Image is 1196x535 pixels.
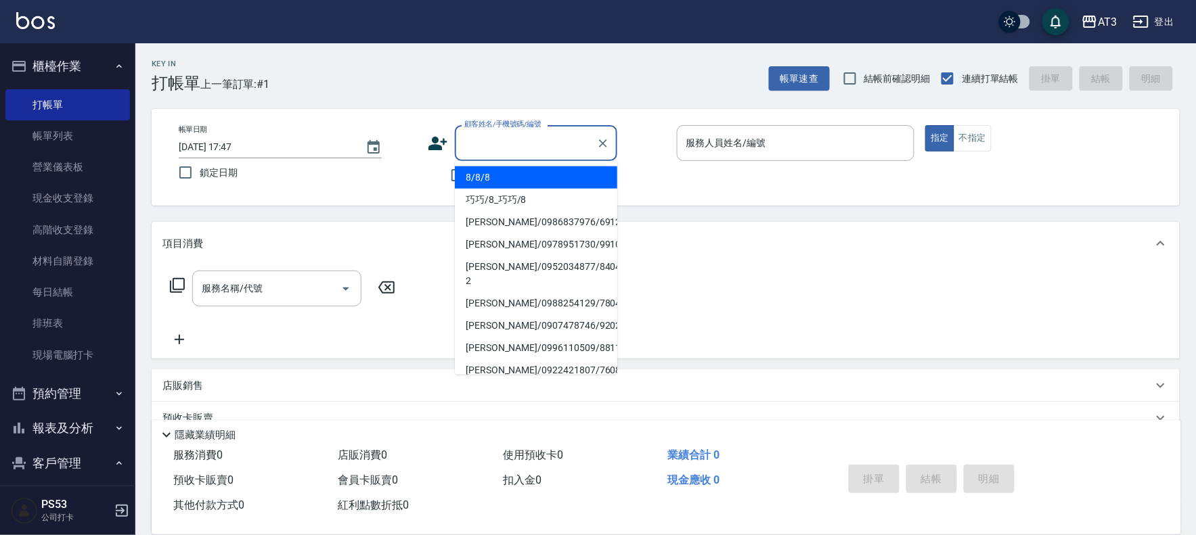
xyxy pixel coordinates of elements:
h5: PS53 [41,498,110,511]
a: 現金收支登錄 [5,183,130,214]
span: 紅利點數折抵 0 [338,498,409,511]
span: 服務消費 0 [173,448,223,461]
li: [PERSON_NAME]/0907478746/920212 [455,315,617,337]
li: 巧巧/8_巧巧/8 [455,189,617,211]
button: 不指定 [954,125,992,152]
a: 現場電腦打卡 [5,340,130,371]
a: 排班表 [5,308,130,339]
div: 項目消費 [152,222,1180,265]
img: Person [11,497,38,524]
span: 店販消費 0 [338,448,388,461]
span: 會員卡販賣 0 [338,473,399,486]
span: 現金應收 0 [668,473,720,486]
img: Logo [16,12,55,29]
li: [PERSON_NAME]/0986837976/691222 [455,211,617,233]
li: [PERSON_NAME]/0978951730/991028 [455,233,617,256]
li: [PERSON_NAME]/0996110509/881105 [455,337,617,359]
span: 扣入金 0 [503,473,541,486]
p: 預收卡販賣 [162,411,213,425]
button: 指定 [925,125,954,152]
a: 高階收支登錄 [5,214,130,246]
span: 業績合計 0 [668,448,720,461]
p: 項目消費 [162,237,203,251]
span: 結帳前確認明細 [864,72,931,86]
button: AT3 [1076,8,1122,36]
span: 預收卡販賣 0 [173,473,234,486]
a: 帳單列表 [5,120,130,152]
p: 隱藏業績明細 [175,428,236,442]
span: 使用預收卡 0 [503,448,563,461]
button: 登出 [1128,9,1180,34]
h3: 打帳單 [152,74,200,93]
button: 預約管理 [5,376,130,411]
p: 公司打卡 [41,511,110,524]
div: AT3 [1098,14,1117,30]
li: [PERSON_NAME]/0952034877/840424-2 [455,256,617,292]
input: YYYY/MM/DD hh:mm [179,136,352,158]
a: 營業儀表板 [5,152,130,183]
button: save [1042,8,1069,35]
span: 連續打單結帳 [962,72,1019,86]
button: Choose date, selected date is 2025-10-06 [357,131,390,164]
span: 鎖定日期 [200,166,238,180]
li: [PERSON_NAME]/0922421807/760827 [455,359,617,381]
button: Open [335,278,357,300]
a: 材料自購登錄 [5,246,130,277]
li: [PERSON_NAME]/0988254129/780427 [455,292,617,315]
label: 顧客姓名/手機號碼/編號 [464,119,541,129]
button: 客戶管理 [5,446,130,481]
button: 報表及分析 [5,411,130,446]
p: 店販銷售 [162,379,203,393]
div: 預收卡販賣 [152,402,1180,434]
span: 上一筆訂單:#1 [200,76,270,93]
div: 店販銷售 [152,369,1180,402]
span: 其他付款方式 0 [173,498,244,511]
a: 每日結帳 [5,277,130,308]
button: 櫃檯作業 [5,49,130,84]
button: Clear [594,134,613,153]
a: 打帳單 [5,89,130,120]
h2: Key In [152,60,200,68]
button: 帳單速查 [769,66,830,91]
li: 8/8/8 [455,166,617,189]
label: 帳單日期 [179,124,207,135]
